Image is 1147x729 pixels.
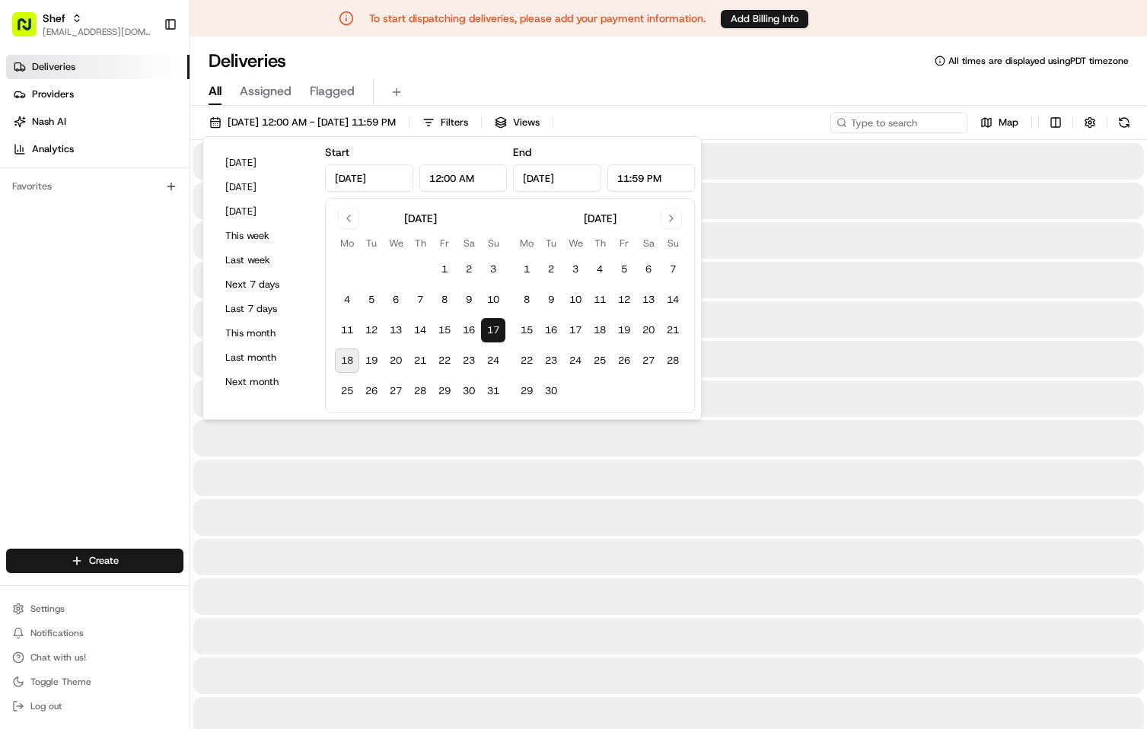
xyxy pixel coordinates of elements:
button: 15 [432,318,457,342]
button: 26 [359,379,384,403]
button: 17 [563,318,588,342]
button: 8 [432,288,457,312]
span: Notifications [30,627,84,639]
button: 31 [481,379,505,403]
p: To start dispatching deliveries, please add your payment information. [369,11,706,26]
button: 5 [612,257,636,282]
input: Date [513,164,601,192]
button: Toggle Theme [6,671,183,692]
button: Last 7 days [218,298,310,320]
span: Filters [441,116,468,129]
a: Powered byPylon [107,336,184,348]
span: Views [513,116,540,129]
button: Shef [43,11,65,26]
span: Settings [30,603,65,615]
span: Providers [32,88,74,101]
button: Chat with us! [6,647,183,668]
img: Nash [15,15,46,46]
button: 5 [359,288,384,312]
th: Monday [515,235,539,251]
h1: Deliveries [209,49,286,73]
div: We're available if you need us! [69,161,209,173]
button: Add Billing Info [721,10,808,28]
button: 13 [636,288,661,312]
button: [EMAIL_ADDRESS][DOMAIN_NAME] [43,26,151,38]
button: This month [218,323,310,344]
button: 14 [408,318,432,342]
button: 27 [636,349,661,373]
span: Assigned [240,82,292,100]
th: Sunday [481,235,505,251]
span: Analytics [32,142,74,156]
button: 11 [588,288,612,312]
span: All times are displayed using PDT timezone [948,55,1129,67]
a: Nash AI [6,110,190,134]
button: 22 [432,349,457,373]
button: 21 [661,318,685,342]
a: Deliveries [6,55,190,79]
button: 9 [457,288,481,312]
button: 17 [481,318,505,342]
button: Settings [6,598,183,619]
button: 7 [661,257,685,282]
button: 25 [588,349,612,373]
th: Wednesday [563,235,588,251]
button: 26 [612,349,636,373]
span: Map [999,116,1018,129]
span: Log out [30,700,62,712]
button: 1 [432,257,457,282]
button: 7 [408,288,432,312]
button: See all [236,195,277,213]
th: Thursday [408,235,432,251]
th: Tuesday [359,235,384,251]
span: Deliveries [32,60,75,74]
input: Time [419,164,508,192]
input: Date [325,164,413,192]
button: 3 [563,257,588,282]
button: 20 [636,318,661,342]
input: Clear [40,98,251,114]
span: API Documentation [144,299,244,314]
button: 2 [539,257,563,282]
span: All [209,82,221,100]
button: 6 [636,257,661,282]
button: 9 [539,288,563,312]
th: Thursday [588,235,612,251]
button: Map [973,112,1025,133]
button: This week [218,225,310,247]
button: 30 [539,379,563,403]
button: 1 [515,257,539,282]
button: Filters [416,112,475,133]
span: Shef Support [47,236,107,248]
th: Wednesday [384,235,408,251]
button: 8 [515,288,539,312]
span: • [110,236,115,248]
div: 💻 [129,301,141,313]
button: 22 [515,349,539,373]
div: Past conversations [15,198,97,210]
a: Providers [6,82,190,107]
span: Nash AI [32,115,66,129]
th: Sunday [661,235,685,251]
a: Add Billing Info [721,9,808,28]
p: Welcome 👋 [15,61,277,85]
button: 27 [384,379,408,403]
button: Last month [218,347,310,368]
button: Last week [218,250,310,271]
button: 16 [539,318,563,342]
span: Toggle Theme [30,676,91,688]
button: Shef[EMAIL_ADDRESS][DOMAIN_NAME] [6,6,158,43]
input: Time [607,164,696,192]
button: 12 [612,288,636,312]
input: Type to search [830,112,967,133]
button: Next month [218,371,310,393]
button: 19 [359,349,384,373]
button: Notifications [6,622,183,644]
button: 15 [515,318,539,342]
span: [DATE] 12:00 AM - [DATE] 11:59 PM [228,116,396,129]
button: 23 [457,349,481,373]
button: Views [488,112,546,133]
span: Knowledge Base [30,299,116,314]
a: 📗Knowledge Base [9,293,123,320]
